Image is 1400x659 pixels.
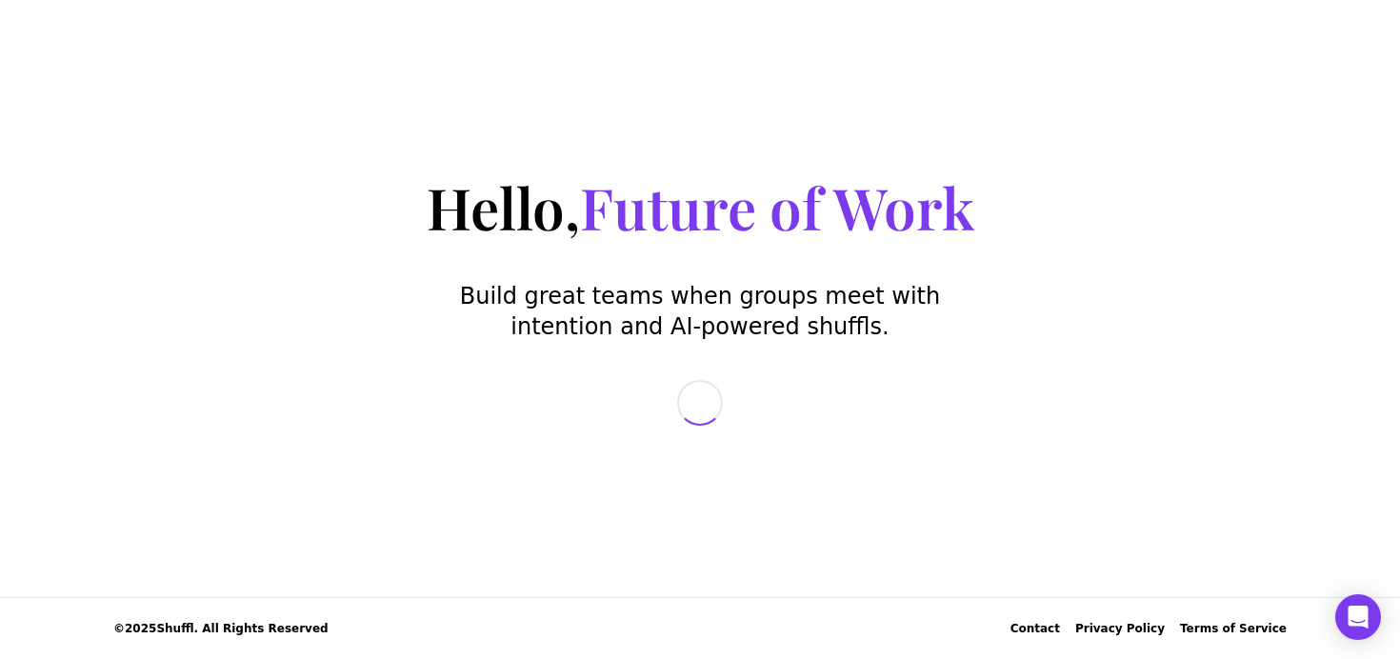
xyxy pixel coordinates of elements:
h1: Hello, [427,171,974,243]
p: Build great teams when groups meet with intention and AI-powered shuffls. [456,281,944,342]
div: Open Intercom Messenger [1335,594,1381,640]
div: Contact [1010,621,1060,636]
a: Terms of Service [1180,621,1287,636]
a: Privacy Policy [1075,621,1165,636]
span: Future of Work [580,169,974,245]
span: © 2025 Shuffl. All Rights Reserved [113,621,329,636]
